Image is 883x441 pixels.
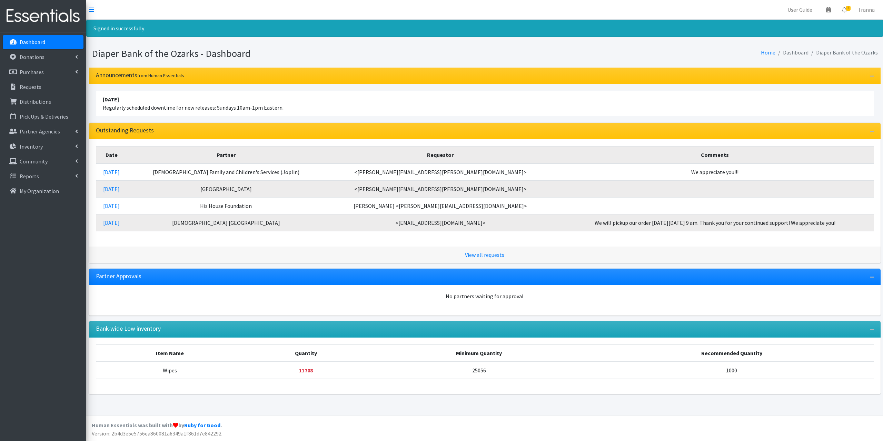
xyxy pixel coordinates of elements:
a: Reports [3,169,83,183]
p: Distributions [20,98,51,105]
a: Donations [3,50,83,64]
td: 25056 [368,362,590,379]
strong: [DATE] [103,96,119,103]
li: Dashboard [775,48,808,58]
a: Purchases [3,65,83,79]
p: Dashboard [20,39,45,46]
a: Inventory [3,140,83,153]
td: <[PERSON_NAME][EMAIL_ADDRESS][PERSON_NAME][DOMAIN_NAME]> [325,163,556,181]
th: Minimum Quantity [368,344,590,362]
a: Tranna [852,3,880,17]
td: [PERSON_NAME] <[PERSON_NAME][EMAIL_ADDRESS][DOMAIN_NAME]> [325,197,556,214]
p: My Organization [20,188,59,194]
th: Quantity [244,344,368,362]
p: Donations [20,53,44,60]
small: from Human Essentials [137,72,184,79]
div: Signed in successfully. [86,20,883,37]
p: Pick Ups & Deliveries [20,113,68,120]
td: 1000 [590,362,874,379]
th: Item Name [96,344,244,362]
h3: Bank-wide Low inventory [96,325,161,332]
li: Diaper Bank of the Ozarks [808,48,878,58]
span: 4 [846,6,851,11]
a: Requests [3,80,83,94]
li: Regularly scheduled downtime for new releases: Sundays 10am-1pm Eastern. [96,91,874,116]
td: We will pickup our order [DATE][DATE] 9 am. Thank you for your continued support! We appreciate you! [556,214,874,231]
a: [DATE] [103,169,120,176]
p: Reports [20,173,39,180]
p: Inventory [20,143,43,150]
th: Requestor [325,146,556,163]
h3: Partner Approvals [96,273,141,280]
strong: Below minimum quantity [299,367,313,374]
td: <[EMAIL_ADDRESS][DOMAIN_NAME]> [325,214,556,231]
td: <[PERSON_NAME][EMAIL_ADDRESS][PERSON_NAME][DOMAIN_NAME]> [325,180,556,197]
a: View all requests [465,251,504,258]
a: Community [3,154,83,168]
a: Ruby for Good [184,422,220,429]
a: Distributions [3,95,83,109]
td: Wipes [96,362,244,379]
a: Pick Ups & Deliveries [3,110,83,123]
h1: Diaper Bank of the Ozarks - Dashboard [92,48,482,60]
a: Home [761,49,775,56]
p: Requests [20,83,41,90]
a: User Guide [782,3,818,17]
a: My Organization [3,184,83,198]
a: Partner Agencies [3,124,83,138]
a: [DATE] [103,186,120,192]
th: Comments [556,146,874,163]
td: His House Foundation [127,197,325,214]
a: [DATE] [103,219,120,226]
span: Version: 2b4d3e5e5756ea860081a6349a1f861d7e842292 [92,430,221,437]
td: [DEMOGRAPHIC_DATA] Family and Children's Services (Joplin) [127,163,325,181]
h3: Outstanding Requests [96,127,154,134]
div: No partners waiting for approval [96,292,874,300]
a: 4 [836,3,852,17]
p: Community [20,158,48,165]
td: [DEMOGRAPHIC_DATA] [GEOGRAPHIC_DATA] [127,214,325,231]
h3: Announcements [96,72,184,79]
a: [DATE] [103,202,120,209]
th: Recommended Quantity [590,344,874,362]
th: Date [96,146,128,163]
p: Partner Agencies [20,128,60,135]
th: Partner [127,146,325,163]
strong: Human Essentials was built with by . [92,422,222,429]
img: HumanEssentials [3,4,83,28]
p: Purchases [20,69,44,76]
a: Dashboard [3,35,83,49]
td: [GEOGRAPHIC_DATA] [127,180,325,197]
td: We appreciate you!!! [556,163,874,181]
